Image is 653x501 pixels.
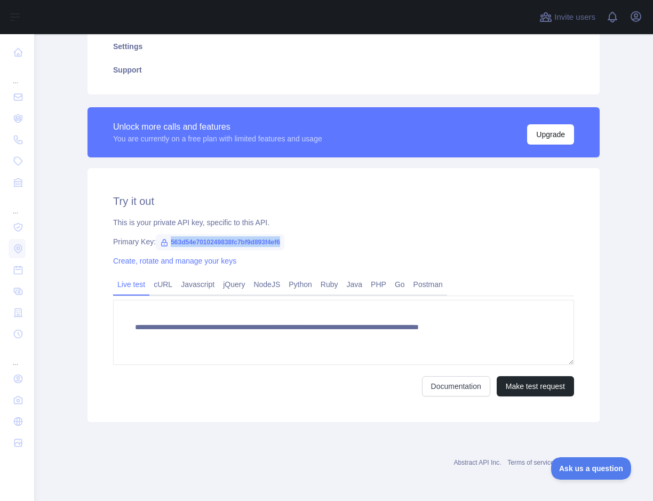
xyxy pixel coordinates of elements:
[391,276,409,293] a: Go
[113,194,574,209] h2: Try it out
[409,276,447,293] a: Postman
[177,276,219,293] a: Javascript
[284,276,316,293] a: Python
[554,11,595,23] span: Invite users
[316,276,343,293] a: Ruby
[149,276,177,293] a: cURL
[422,376,490,396] a: Documentation
[156,234,284,250] span: 563d54e7010249838fc7bf9d893f4ef6
[507,459,554,466] a: Terms of service
[113,121,322,133] div: Unlock more calls and features
[219,276,249,293] a: jQuery
[9,194,26,216] div: ...
[100,58,587,82] a: Support
[113,133,322,144] div: You are currently on a free plan with limited features and usage
[100,35,587,58] a: Settings
[113,257,236,265] a: Create, rotate and manage your keys
[9,64,26,85] div: ...
[9,346,26,367] div: ...
[497,376,574,396] button: Make test request
[527,124,574,145] button: Upgrade
[537,9,598,26] button: Invite users
[367,276,391,293] a: PHP
[454,459,501,466] a: Abstract API Inc.
[249,276,284,293] a: NodeJS
[551,457,632,480] iframe: Toggle Customer Support
[113,236,574,247] div: Primary Key:
[113,217,574,228] div: This is your private API key, specific to this API.
[343,276,367,293] a: Java
[113,276,149,293] a: Live test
